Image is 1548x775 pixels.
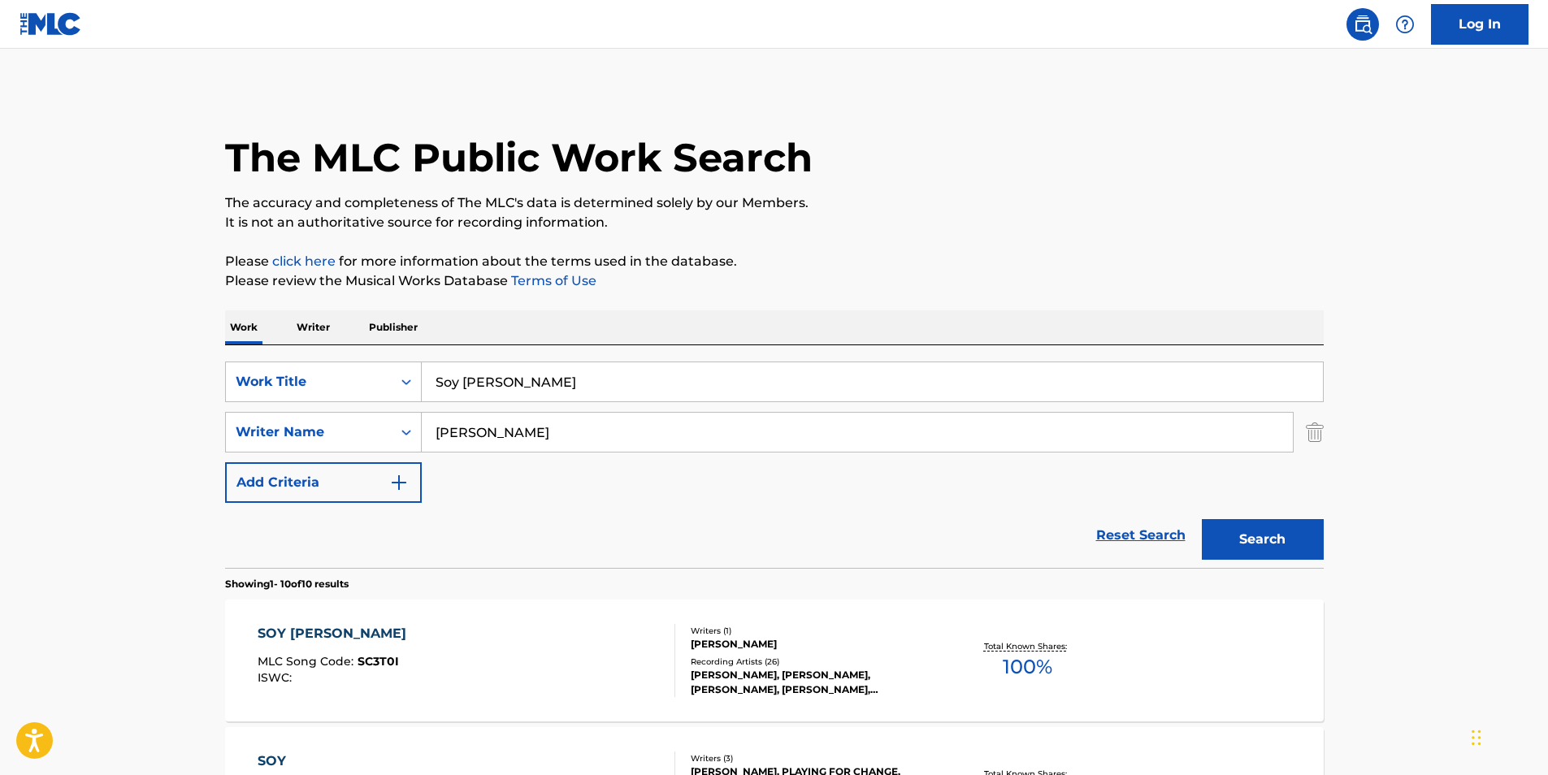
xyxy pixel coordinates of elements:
[1431,4,1528,45] a: Log In
[292,310,335,344] p: Writer
[691,625,936,637] div: Writers ( 1 )
[358,654,399,669] span: SC3T0I
[1306,412,1324,452] img: Delete Criterion
[225,577,349,591] p: Showing 1 - 10 of 10 results
[258,751,407,771] div: SOY
[1389,8,1421,41] div: Help
[1395,15,1415,34] img: help
[691,668,936,697] div: [PERSON_NAME], [PERSON_NAME], [PERSON_NAME], [PERSON_NAME], [PERSON_NAME]
[225,133,813,182] h1: The MLC Public Work Search
[389,473,409,492] img: 9d2ae6d4665cec9f34b9.svg
[364,310,423,344] p: Publisher
[272,253,336,269] a: click here
[225,600,1324,721] a: SOY [PERSON_NAME]MLC Song Code:SC3T0IISWC:Writers (1)[PERSON_NAME]Recording Artists (26)[PERSON_N...
[691,656,936,668] div: Recording Artists ( 26 )
[691,637,936,652] div: [PERSON_NAME]
[258,654,358,669] span: MLC Song Code :
[225,362,1324,568] form: Search Form
[1353,15,1372,34] img: search
[20,12,82,36] img: MLC Logo
[1467,697,1548,775] iframe: Chat Widget
[225,252,1324,271] p: Please for more information about the terms used in the database.
[225,271,1324,291] p: Please review the Musical Works Database
[236,372,382,392] div: Work Title
[258,670,296,685] span: ISWC :
[225,213,1324,232] p: It is not an authoritative source for recording information.
[984,640,1071,652] p: Total Known Shares:
[225,193,1324,213] p: The accuracy and completeness of The MLC's data is determined solely by our Members.
[225,462,422,503] button: Add Criteria
[1472,713,1481,762] div: Drag
[691,752,936,764] div: Writers ( 3 )
[1346,8,1379,41] a: Public Search
[1202,519,1324,560] button: Search
[1088,517,1194,553] a: Reset Search
[258,624,414,643] div: SOY [PERSON_NAME]
[236,422,382,442] div: Writer Name
[1003,652,1052,682] span: 100 %
[508,273,596,288] a: Terms of Use
[225,310,262,344] p: Work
